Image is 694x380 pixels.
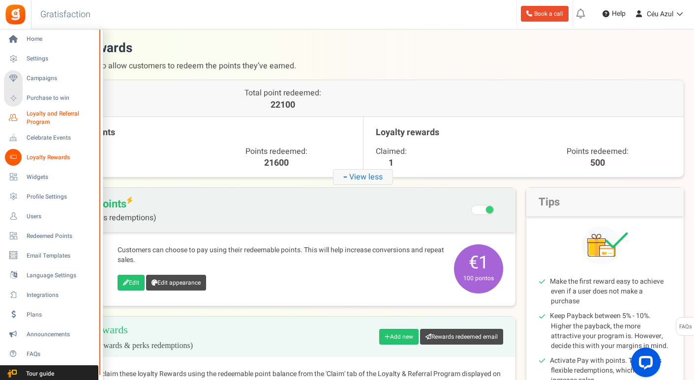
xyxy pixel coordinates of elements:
p: 22100 [203,99,363,112]
a: Edit appearance [146,275,206,291]
p: Points redeemed: [523,146,671,157]
span: Campaigns [27,74,95,83]
span: Redeemed Points [27,232,95,240]
span: Widgets [27,173,95,181]
a: Email Templates [4,247,98,264]
div: Domínio [52,58,75,64]
span: Loyalty Rewards [27,153,95,162]
span: Loyalty rewards [376,126,439,139]
a: Announcements [4,326,98,343]
a: FAQs [4,346,98,362]
span: (Fixed points rewards & perks redemptions) [54,341,193,350]
span: Celebrate Events [27,134,95,142]
strong: - [343,168,349,186]
span: €1 [454,244,503,293]
span: Multiple options to allow customers to redeem the points they’ve earned. [41,57,684,75]
a: Rewards redeemed email [420,329,503,345]
span: Tour guide [4,370,73,378]
li: Make the first reward easy to achieve even if a user does not make a purchase [551,277,671,306]
span: (Flexible points redemptions) [54,213,156,222]
img: tab_keywords_by_traffic_grey.svg [104,57,112,65]
h1: Loyalty rewards [41,39,684,75]
a: Purchase to win [4,90,98,107]
small: 100 pontos [456,274,501,283]
a: Campaigns [4,70,98,87]
a: Add new [379,329,419,345]
div: Domínio: [DOMAIN_NAME] [26,26,110,33]
img: website_grey.svg [16,26,24,33]
li: Keep Payback between 5% - 10%. Higher the payback, the more attractive your program is. However, ... [551,311,671,351]
span: Plans [27,311,95,319]
div: v 4.0.25 [28,16,48,24]
a: Home [4,31,98,48]
a: Settings [4,51,98,67]
span: Céu Azul [647,9,673,19]
a: Help [599,6,630,22]
span: 1 [376,157,407,170]
span: Profile Settings [27,193,95,201]
span: FAQs [27,350,95,358]
span: Users [27,212,95,221]
a: Language Settings [4,267,98,284]
span: Loyalty and Referral Program [27,110,98,126]
a: Profile Settings [4,188,98,205]
img: Gratisfaction [4,3,27,26]
img: Tips [582,226,628,264]
p: 500 [523,157,671,170]
span: Settings [27,55,95,63]
a: Loyalty and Referral Program [4,110,98,126]
span: Announcements [27,330,95,339]
a: Celebrate Events [4,129,98,146]
p: 21600 [203,157,351,170]
div: Palavras-chave [115,58,158,64]
span: Integrations [27,291,95,299]
img: tab_domain_overview_orange.svg [41,57,49,65]
span: Help [609,9,626,19]
a: Plans [4,306,98,323]
a: Redeemed Points [4,228,98,244]
p: Customers can choose to pay using their redeemable points. This will help increase conversions an... [118,245,444,265]
span: Home [27,35,95,43]
h3: Gratisfaction [30,5,101,25]
a: Loyalty Rewards [4,149,98,166]
span: Email Templates [27,252,95,260]
span: Pay with points [54,198,156,222]
a: Widgets [4,169,98,185]
i: View less [333,169,393,185]
a: Integrations [4,287,98,303]
a: Edit [118,275,145,291]
span: Language Settings [27,271,95,280]
h2: Tips [526,188,684,216]
span: Claimed: [376,146,407,157]
h2: Loyalty Rewards [54,324,193,350]
p: Points redeemed: [203,146,351,157]
a: Book a call [521,6,569,22]
p: Total point redeemed: [203,88,363,99]
a: Users [4,208,98,225]
span: FAQs [679,318,692,336]
span: Purchase to win [27,94,95,102]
